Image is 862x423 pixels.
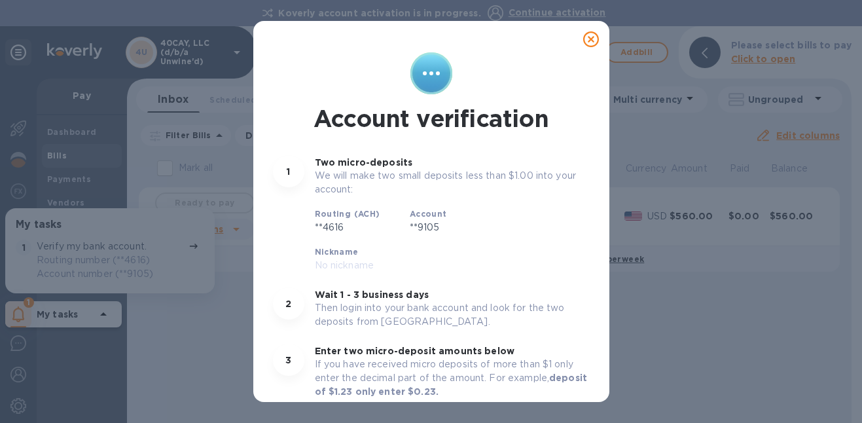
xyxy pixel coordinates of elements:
[315,301,590,329] p: Then login into your bank account and look for the two deposits from [GEOGRAPHIC_DATA].
[315,288,590,301] p: Wait 1 - 3 business days
[410,209,447,219] b: Account
[315,169,590,196] p: We will make two small deposits less than $1.00 into your account:
[315,247,359,257] b: Nickname
[315,156,590,169] p: Two micro-deposits
[287,165,290,178] p: 1
[285,354,291,367] p: 3
[315,259,418,272] p: No nickname
[314,105,549,132] h1: Account verification
[315,209,380,219] b: Routing (ACH)
[315,358,590,399] p: If you have received micro deposits of more than $1 only enter the decimal part of the amount. Fo...
[315,373,588,397] b: deposit of $1.23 only enter $0.23.
[315,344,590,358] p: Enter two micro-deposit amounts below
[285,297,291,310] p: 2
